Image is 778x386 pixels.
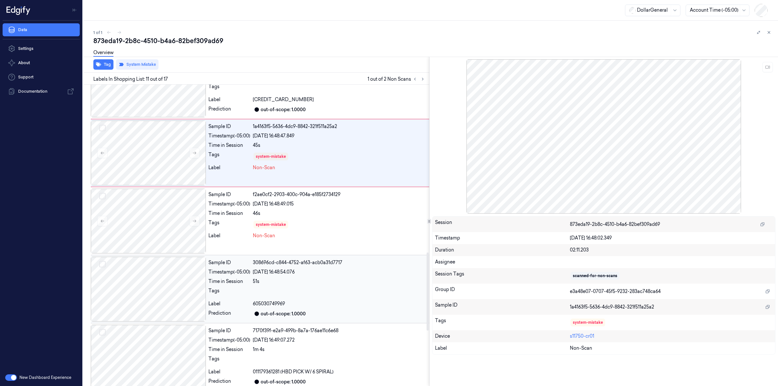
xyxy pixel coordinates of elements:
[208,83,250,94] div: Tags
[208,278,250,285] div: Time in Session
[435,219,570,229] div: Session
[3,42,80,55] a: Settings
[435,259,773,265] div: Assignee
[208,378,250,386] div: Prediction
[253,327,427,334] div: 7170f39f-e2a9-499b-8a7a-176ae11c6e68
[253,259,427,266] div: 308696cd-c844-4752-af63-acb0a31d7717
[253,201,427,207] div: [DATE] 16:48:49.015
[435,247,570,253] div: Duration
[435,317,570,328] div: Tags
[570,247,772,253] div: 02:11.203
[253,123,427,130] div: 1a4163f5-5636-4dc9-8842-321f511a25a2
[208,232,250,239] div: Label
[208,300,250,307] div: Label
[208,259,250,266] div: Sample ID
[99,329,106,335] button: Select row
[261,106,306,113] div: out-of-scope: 1.0000
[435,345,570,352] div: Label
[208,368,250,375] div: Label
[253,278,427,285] div: 51s
[253,164,275,171] span: Non-Scan
[435,235,570,241] div: Timestamp
[208,201,250,207] div: Timestamp (-05:00)
[93,30,102,35] span: 1 of 1
[261,310,306,317] div: out-of-scope: 1.0000
[3,56,80,69] button: About
[99,125,106,131] button: Select row
[208,106,250,113] div: Prediction
[261,379,306,385] div: out-of-scope: 1.0000
[253,368,334,375] span: 011179361281 (HBD PICK W/ 6 SPIRAL)
[208,96,250,103] div: Label
[93,49,113,57] a: Overview
[3,71,80,84] a: Support
[208,327,250,334] div: Sample ID
[208,219,250,230] div: Tags
[570,235,772,241] div: [DATE] 16:48:02.349
[208,346,250,353] div: Time in Session
[253,142,427,149] div: 45s
[3,85,80,98] a: Documentation
[208,337,250,344] div: Timestamp (-05:00)
[208,210,250,217] div: Time in Session
[93,36,773,45] div: 873eda19-2b8c-4510-b4a6-82bef309ad69
[435,286,570,297] div: Group ID
[253,133,427,139] div: [DATE] 16:48:47.849
[570,333,772,340] div: s11750-cr01
[435,333,570,340] div: Device
[570,304,654,310] span: 1a4163f5-5636-4dc9-8842-321f511a25a2
[368,75,427,83] span: 1 out of 2 Non Scans
[570,221,660,228] span: 873eda19-2b8c-4510-b4a6-82bef309ad69
[208,164,250,171] div: Label
[3,23,80,36] a: Data
[208,142,250,149] div: Time in Session
[99,193,106,199] button: Select row
[570,288,661,295] span: e3a48e07-0707-45f5-9232-283ac748ca64
[116,59,159,70] button: System Mistake
[253,337,427,344] div: [DATE] 16:49:07.272
[208,310,250,318] div: Prediction
[208,123,250,130] div: Sample ID
[208,287,250,298] div: Tags
[253,232,275,239] span: Non-Scan
[208,356,250,366] div: Tags
[573,273,617,279] div: scanned-for-non-scans
[253,300,285,307] span: 605030749969
[435,271,570,281] div: Session Tags
[253,191,427,198] div: f2ae0cf2-2903-400c-904a-e185f2734129
[69,5,80,15] button: Toggle Navigation
[93,76,168,83] span: Labels In Shopping List: 11 out of 17
[253,346,427,353] div: 1m 4s
[208,269,250,275] div: Timestamp (-05:00)
[256,154,286,159] div: system-mistake
[573,320,603,325] div: system-mistake
[208,151,250,162] div: Tags
[208,133,250,139] div: Timestamp (-05:00)
[570,345,592,352] span: Non-Scan
[253,269,427,275] div: [DATE] 16:48:54.076
[253,96,314,103] span: [CREDIT_CARD_NUMBER]
[208,191,250,198] div: Sample ID
[435,302,570,312] div: Sample ID
[256,222,286,228] div: system-mistake
[99,261,106,267] button: Select row
[93,59,113,70] button: Tag
[253,210,427,217] div: 46s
